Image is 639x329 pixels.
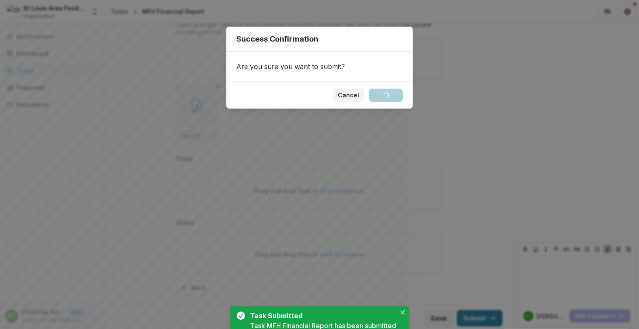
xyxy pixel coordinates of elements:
button: Cancel [333,89,364,102]
button: Close [398,307,408,317]
div: Task Submitted [250,311,393,321]
header: Success Confirmation [226,27,413,52]
div: Are you sure you want to submit? [226,52,413,82]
